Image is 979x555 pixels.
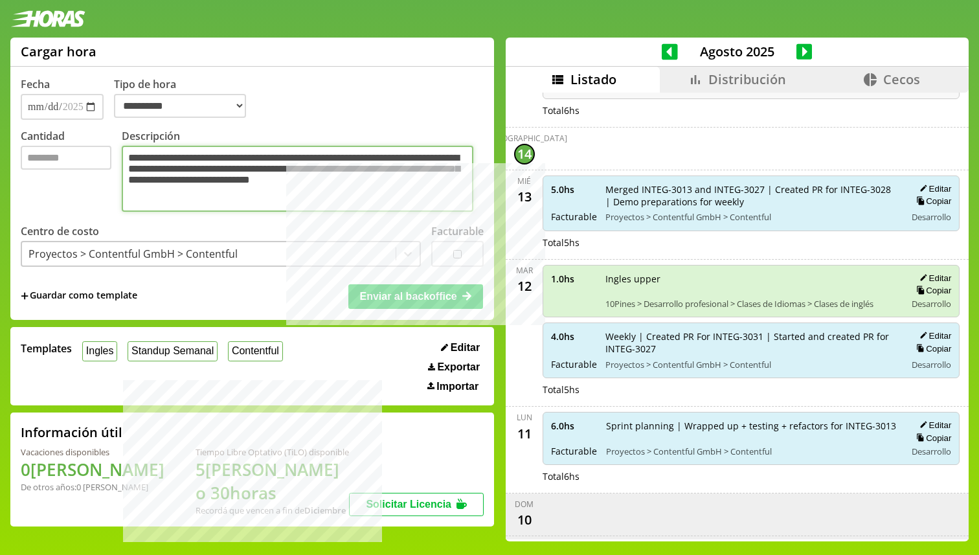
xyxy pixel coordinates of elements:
div: [DEMOGRAPHIC_DATA] [482,133,567,144]
div: 14 [514,144,535,164]
span: Sprint planning | Wrapped up + testing + refactors for INTEG-3013 [606,420,897,432]
span: Distribución [708,71,786,88]
button: Copiar [912,196,951,207]
label: Cantidad [21,129,122,215]
label: Centro de costo [21,224,99,238]
div: 13 [514,187,535,207]
button: Copiar [912,343,951,354]
label: Facturable [431,224,484,238]
div: dom [515,499,534,510]
span: Facturable [551,358,596,370]
span: Importar [436,381,478,392]
span: Proyectos > Contentful GmbH > Contentful [605,211,897,223]
button: Copiar [912,433,951,444]
div: Total 5 hs [543,383,960,396]
select: Tipo de hora [114,94,246,118]
button: Editar [916,420,951,431]
span: +Guardar como template [21,289,137,303]
button: Solicitar Licencia [349,493,484,516]
span: Cecos [883,71,920,88]
button: Enviar al backoffice [348,284,483,309]
div: 10 [514,510,535,530]
span: Proyectos > Contentful GmbH > Contentful [606,446,897,457]
h2: Información útil [21,424,122,441]
button: Editar [437,341,484,354]
button: Copiar [912,285,951,296]
span: Desarrollo [912,298,951,310]
b: Diciembre [304,504,346,516]
span: Agosto 2025 [678,43,796,60]
div: 11 [514,423,535,444]
div: 12 [514,276,535,297]
div: Total 6 hs [543,104,960,117]
button: Editar [916,183,951,194]
div: De otros años: 0 [PERSON_NAME] [21,481,164,493]
span: Editar [451,342,480,354]
span: + [21,289,28,303]
span: Desarrollo [912,446,951,457]
span: 6.0 hs [551,420,597,432]
div: mar [516,265,533,276]
span: Solicitar Licencia [366,499,451,510]
span: 5.0 hs [551,183,596,196]
input: Cantidad [21,146,111,170]
label: Fecha [21,77,50,91]
span: 4.0 hs [551,330,596,343]
div: lun [517,412,532,423]
span: 10Pines > Desarrollo profesional > Clases de Idiomas > Clases de inglés [605,298,897,310]
div: Total 6 hs [543,470,960,482]
span: Exportar [437,361,480,373]
span: Facturable [551,210,596,223]
button: Ingles [82,341,117,361]
button: Editar [916,330,951,341]
label: Descripción [122,129,484,215]
label: Tipo de hora [114,77,256,120]
span: Desarrollo [912,211,951,223]
img: logotipo [10,10,85,27]
div: mié [517,176,531,187]
span: Desarrollo [912,359,951,370]
div: scrollable content [506,93,969,539]
div: Total 5 hs [543,236,960,249]
div: Vacaciones disponibles [21,446,164,458]
div: Tiempo Libre Optativo (TiLO) disponible [196,446,349,458]
span: Templates [21,341,72,356]
span: 1.0 hs [551,273,596,285]
span: Ingles upper [605,273,897,285]
span: Merged INTEG-3013 and INTEG-3027 | Created PR for INTEG-3028 | Demo preparations for weekly [605,183,897,208]
textarea: Descripción [122,146,473,212]
h1: 5 [PERSON_NAME] o 30 horas [196,458,349,504]
button: Exportar [424,361,484,374]
span: Facturable [551,445,597,457]
h1: Cargar hora [21,43,96,60]
button: Contentful [228,341,283,361]
h1: 0 [PERSON_NAME] [21,458,164,481]
button: Standup Semanal [128,341,218,361]
div: Proyectos > Contentful GmbH > Contentful [28,247,238,261]
span: Proyectos > Contentful GmbH > Contentful [605,359,897,370]
button: Editar [916,273,951,284]
div: Recordá que vencen a fin de [196,504,349,516]
span: Listado [570,71,616,88]
span: Weekly | Created PR For INTEG-3031 | Started and created PR for INTEG-3027 [605,330,897,355]
span: Enviar al backoffice [359,291,456,302]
